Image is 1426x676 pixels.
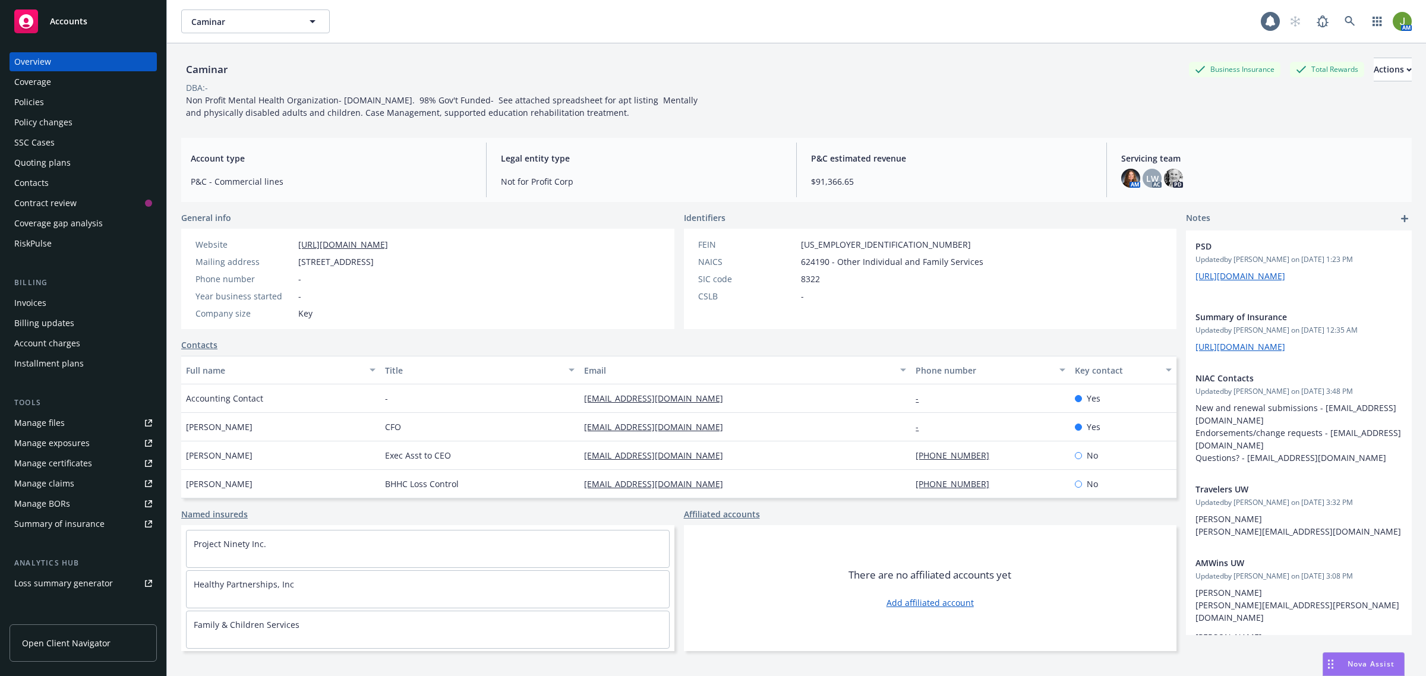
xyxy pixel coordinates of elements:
[298,273,301,285] span: -
[698,290,796,302] div: CSLB
[191,175,472,188] span: P&C - Commercial lines
[10,293,157,312] a: Invoices
[916,421,928,432] a: -
[10,277,157,289] div: Billing
[1121,169,1140,188] img: photo
[1197,282,1207,292] img: beside-link-icon.svg
[195,273,294,285] div: Phone number
[1189,62,1280,77] div: Business Insurance
[698,238,796,251] div: FEIN
[181,211,231,224] span: General info
[584,364,893,377] div: Email
[10,153,157,172] a: Quoting plans
[1195,402,1402,464] p: New and renewal submissions - [EMAIL_ADDRESS][DOMAIN_NAME] Endorsements/change requests - [EMAIL_...
[1186,301,1412,362] div: Summary of InsuranceUpdatedby [PERSON_NAME] on [DATE] 12:35 AM[URL][DOMAIN_NAME]
[1195,571,1402,582] span: Updated by [PERSON_NAME] on [DATE] 3:08 PM
[1365,10,1389,33] a: Switch app
[916,393,928,404] a: -
[1195,311,1371,323] span: Summary of Insurance
[14,52,51,71] div: Overview
[10,494,157,513] a: Manage BORs
[298,255,374,268] span: [STREET_ADDRESS]
[14,574,113,593] div: Loss summary generator
[10,557,157,569] div: Analytics hub
[14,314,74,333] div: Billing updates
[10,214,157,233] a: Coverage gap analysis
[186,392,263,405] span: Accounting Contact
[10,434,157,453] a: Manage exposures
[1195,282,1402,292] a: View this xlsx file
[14,434,90,453] div: Manage exposures
[1121,152,1402,165] span: Servicing team
[10,314,157,333] a: Billing updates
[1290,62,1364,77] div: Total Rewards
[1195,483,1371,495] span: Travelers UW
[380,356,579,384] button: Title
[1146,172,1159,185] span: LW
[10,194,157,213] a: Contract review
[194,619,299,630] a: Family & Children Services
[1075,364,1159,377] div: Key contact
[194,579,294,590] a: Healthy Partnerships, Inc
[298,290,301,302] span: -
[10,113,157,132] a: Policy changes
[1323,652,1405,676] button: Nova Assist
[1393,12,1412,31] img: photo
[385,449,451,462] span: Exec Asst to CEO
[801,273,820,285] span: 8322
[10,334,157,353] a: Account charges
[911,356,1070,384] button: Phone number
[10,234,157,253] a: RiskPulse
[14,214,103,233] div: Coverage gap analysis
[1087,392,1100,405] span: Yes
[1195,497,1402,508] span: Updated by [PERSON_NAME] on [DATE] 3:32 PM
[14,93,44,112] div: Policies
[195,255,294,268] div: Mailing address
[811,175,1092,188] span: $91,366.65
[1323,653,1338,675] div: Drag to move
[385,364,561,377] div: Title
[10,397,157,409] div: Tools
[50,17,87,26] span: Accounts
[191,15,294,28] span: Caminar
[1186,230,1412,301] div: PSDUpdatedby [PERSON_NAME] on [DATE] 1:23 PM[URL][DOMAIN_NAME]
[1070,356,1176,384] button: Key contact
[186,364,362,377] div: Full name
[14,293,46,312] div: Invoices
[1195,325,1402,336] span: Updated by [PERSON_NAME] on [DATE] 12:35 AM
[191,152,472,165] span: Account type
[1195,270,1285,282] a: [URL][DOMAIN_NAME]
[10,173,157,192] a: Contacts
[1195,386,1402,397] span: Updated by [PERSON_NAME] on [DATE] 3:48 PM
[584,421,733,432] a: [EMAIL_ADDRESS][DOMAIN_NAME]
[916,478,999,489] a: [PHONE_NUMBER]
[1195,341,1285,352] a: [URL][DOMAIN_NAME]
[14,153,71,172] div: Quoting plans
[1311,10,1334,33] a: Report a Bug
[10,5,157,38] a: Accounts
[10,474,157,493] a: Manage claims
[1087,478,1098,490] span: No
[1195,240,1371,252] span: PSD
[1283,10,1307,33] a: Start snowing
[10,133,157,152] a: SSC Cases
[14,194,77,213] div: Contract review
[1087,449,1098,462] span: No
[1186,362,1412,473] div: NIAC ContactsUpdatedby [PERSON_NAME] on [DATE] 3:48 PMNew and renewal submissions - [EMAIL_ADDRES...
[14,113,72,132] div: Policy changes
[195,238,294,251] div: Website
[14,72,51,91] div: Coverage
[14,234,52,253] div: RiskPulse
[10,413,157,432] a: Manage files
[14,474,74,493] div: Manage claims
[195,307,294,320] div: Company size
[579,356,911,384] button: Email
[298,307,313,320] span: Key
[1374,58,1412,81] button: Actions
[584,450,733,461] a: [EMAIL_ADDRESS][DOMAIN_NAME]
[10,72,157,91] a: Coverage
[186,478,253,490] span: [PERSON_NAME]
[916,450,999,461] a: [PHONE_NUMBER]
